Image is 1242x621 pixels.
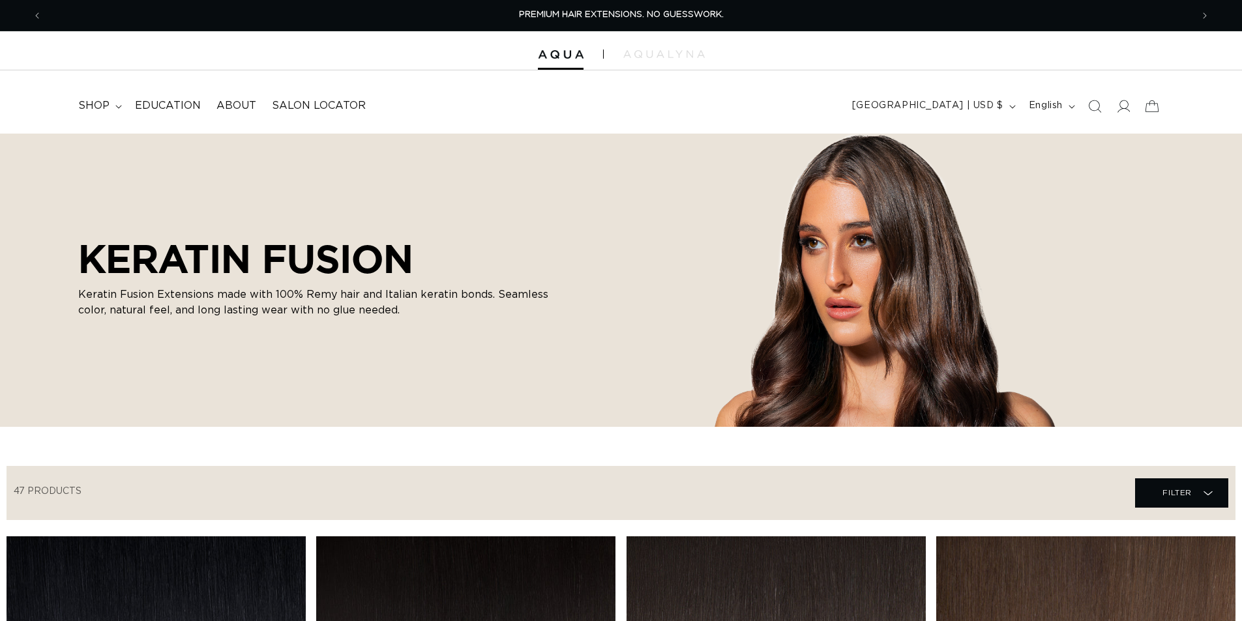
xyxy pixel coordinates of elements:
[135,99,201,113] span: Education
[623,50,705,58] img: aqualyna.com
[852,99,1003,113] span: [GEOGRAPHIC_DATA] | USD $
[844,94,1021,119] button: [GEOGRAPHIC_DATA] | USD $
[1029,99,1063,113] span: English
[264,91,374,121] a: Salon Locator
[209,91,264,121] a: About
[78,236,574,282] h2: KERATIN FUSION
[127,91,209,121] a: Education
[1162,480,1192,505] span: Filter
[23,3,52,28] button: Previous announcement
[14,487,81,496] span: 47 products
[1135,478,1228,508] summary: Filter
[519,10,724,19] span: PREMIUM HAIR EXTENSIONS. NO GUESSWORK.
[1021,94,1080,119] button: English
[78,287,574,318] p: Keratin Fusion Extensions made with 100% Remy hair and Italian keratin bonds. Seamless color, nat...
[78,99,110,113] span: shop
[1190,3,1219,28] button: Next announcement
[216,99,256,113] span: About
[272,99,366,113] span: Salon Locator
[1080,92,1109,121] summary: Search
[70,91,127,121] summary: shop
[538,50,584,59] img: Aqua Hair Extensions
